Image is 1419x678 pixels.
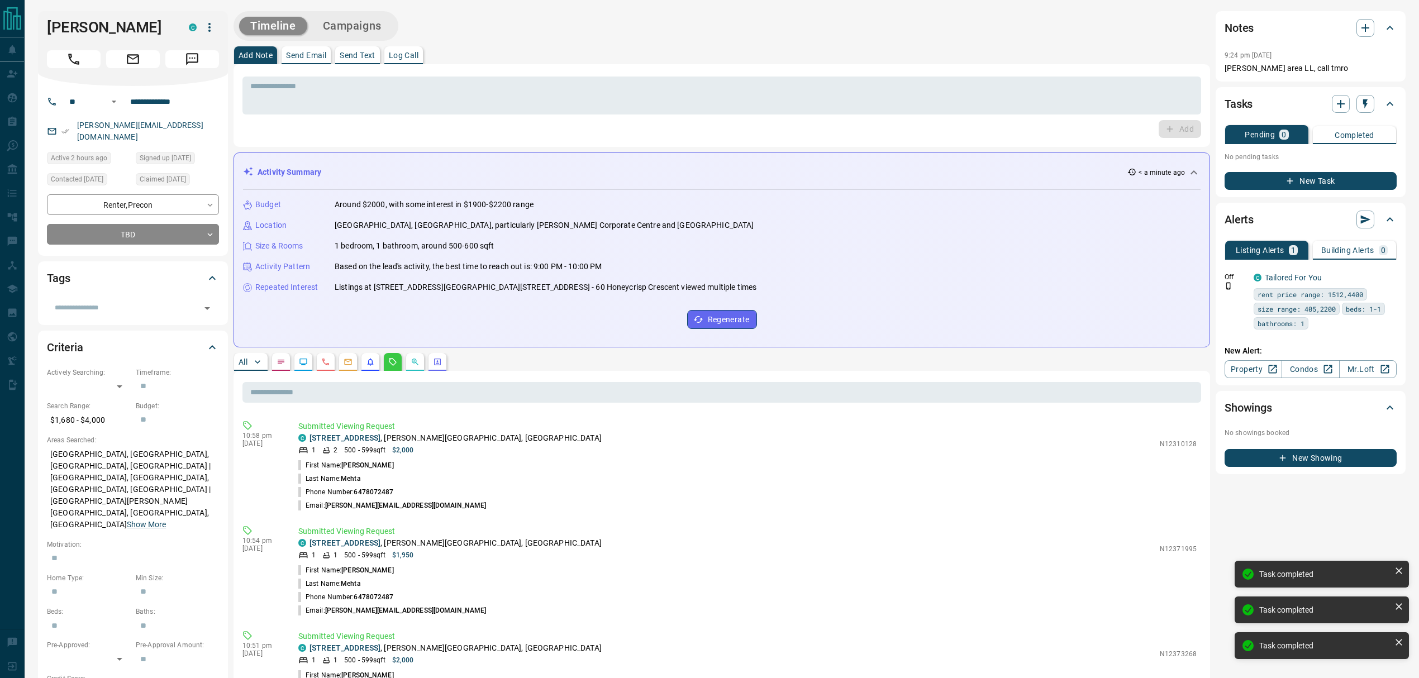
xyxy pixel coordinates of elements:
span: rent price range: 1512,4400 [1258,289,1363,300]
button: New Showing [1225,449,1397,467]
h2: Tasks [1225,95,1253,113]
svg: Agent Actions [433,357,442,366]
span: Active 2 hours ago [51,152,107,164]
p: No showings booked [1225,428,1397,438]
h2: Criteria [47,338,83,356]
p: Around $2000, with some interest in $1900-$2200 range [335,199,534,211]
button: Timeline [239,17,307,35]
div: Task completed [1259,605,1390,614]
span: [PERSON_NAME][EMAIL_ADDRESS][DOMAIN_NAME] [325,502,487,509]
p: 1 [312,445,316,455]
p: 1 [334,550,337,560]
span: [PERSON_NAME] [341,566,393,574]
p: Completed [1335,131,1374,139]
div: TBD [47,224,219,245]
p: Beds: [47,607,130,617]
p: N12310128 [1160,439,1197,449]
svg: Emails [344,357,353,366]
a: [STREET_ADDRESS] [309,643,380,652]
span: Signed up [DATE] [140,152,191,164]
p: Size & Rooms [255,240,303,252]
a: Mr.Loft [1339,360,1397,378]
svg: Opportunities [411,357,420,366]
span: size range: 405,2200 [1258,303,1336,314]
div: Wed Jul 30 2025 [47,173,130,189]
span: beds: 1-1 [1346,303,1381,314]
p: Log Call [389,51,418,59]
p: Listings at [STREET_ADDRESS][GEOGRAPHIC_DATA][STREET_ADDRESS] - 60 Honeycrisp Crescent viewed mul... [335,281,756,293]
p: 0 [1282,131,1286,139]
p: Last Name: [298,474,361,484]
p: Actively Searching: [47,367,130,378]
a: Property [1225,360,1282,378]
span: Contacted [DATE] [51,174,103,185]
a: Condos [1282,360,1339,378]
button: Open [199,300,215,316]
span: Claimed [DATE] [140,174,186,185]
p: Send Text [340,51,375,59]
p: Min Size: [136,573,219,583]
div: condos.ca [298,539,306,547]
p: Based on the lead's activity, the best time to reach out is: 9:00 PM - 10:00 PM [335,261,602,273]
p: Off [1225,272,1247,282]
p: 1 bedroom, 1 bathroom, around 500-600 sqft [335,240,494,252]
p: No pending tasks [1225,149,1397,165]
div: Task completed [1259,570,1390,579]
h2: Alerts [1225,211,1254,228]
p: 10:58 pm [242,432,282,440]
svg: Push Notification Only [1225,282,1232,290]
h2: Tags [47,269,70,287]
p: Pre-Approval Amount: [136,640,219,650]
p: [PERSON_NAME] area LL, call tmro [1225,63,1397,74]
a: Tailored For You [1265,273,1322,282]
span: Message [165,50,219,68]
p: Activity Pattern [255,261,310,273]
p: Areas Searched: [47,435,219,445]
p: Pre-Approved: [47,640,130,650]
div: Tags [47,265,219,292]
p: All [239,358,247,366]
p: Timeframe: [136,367,219,378]
svg: Requests [388,357,397,366]
p: [DATE] [242,545,282,552]
p: Submitted Viewing Request [298,631,1197,642]
p: First Name: [298,565,394,575]
p: New Alert: [1225,345,1397,357]
p: , [PERSON_NAME][GEOGRAPHIC_DATA], [GEOGRAPHIC_DATA] [309,642,602,654]
svg: Email Verified [61,127,69,135]
button: Show More [127,519,166,531]
p: $1,950 [392,550,414,560]
p: 0 [1381,246,1385,254]
span: [PERSON_NAME][EMAIL_ADDRESS][DOMAIN_NAME] [325,607,487,614]
p: , [PERSON_NAME][GEOGRAPHIC_DATA], [GEOGRAPHIC_DATA] [309,432,602,444]
p: Search Range: [47,401,130,411]
p: Phone Number: [298,487,394,497]
p: 1 [1291,246,1296,254]
p: Building Alerts [1321,246,1374,254]
div: condos.ca [189,23,197,31]
p: N12371995 [1160,544,1197,554]
div: Criteria [47,334,219,361]
p: Home Type: [47,573,130,583]
p: $2,000 [392,445,414,455]
span: bathrooms: 1 [1258,318,1304,329]
p: 500 - 599 sqft [344,655,385,665]
svg: Notes [277,357,285,366]
p: $1,680 - $4,000 [47,411,130,429]
p: 500 - 599 sqft [344,550,385,560]
p: Submitted Viewing Request [298,526,1197,537]
p: 500 - 599 sqft [344,445,385,455]
button: Campaigns [312,17,393,35]
button: New Task [1225,172,1397,190]
span: Mehta [341,475,361,483]
p: 2 [334,445,337,455]
div: Mon Jul 08 2024 [136,152,219,168]
svg: Listing Alerts [366,357,375,366]
p: 1 [334,655,337,665]
div: condos.ca [298,644,306,652]
p: 1 [312,550,316,560]
span: 6478072487 [354,488,393,496]
p: Activity Summary [258,166,321,178]
p: Last Name: [298,579,361,589]
p: Listing Alerts [1236,246,1284,254]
